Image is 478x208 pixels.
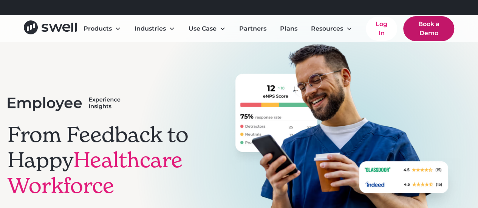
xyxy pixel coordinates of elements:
span: Healthcare Workforce [8,146,183,199]
h1: From Feedback to Happy [8,122,201,198]
div: Resources [311,24,343,33]
div: Use Case [189,24,217,33]
div: Industries [128,21,181,36]
a: Partners [233,21,272,36]
div: Industries [135,24,166,33]
div: Resources [305,21,358,36]
a: home [24,20,77,37]
a: Plans [274,21,303,36]
a: Book a Demo [403,16,454,41]
div: Products [84,24,112,33]
div: Products [77,21,127,36]
a: Log In [366,17,397,41]
div: Use Case [183,21,232,36]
